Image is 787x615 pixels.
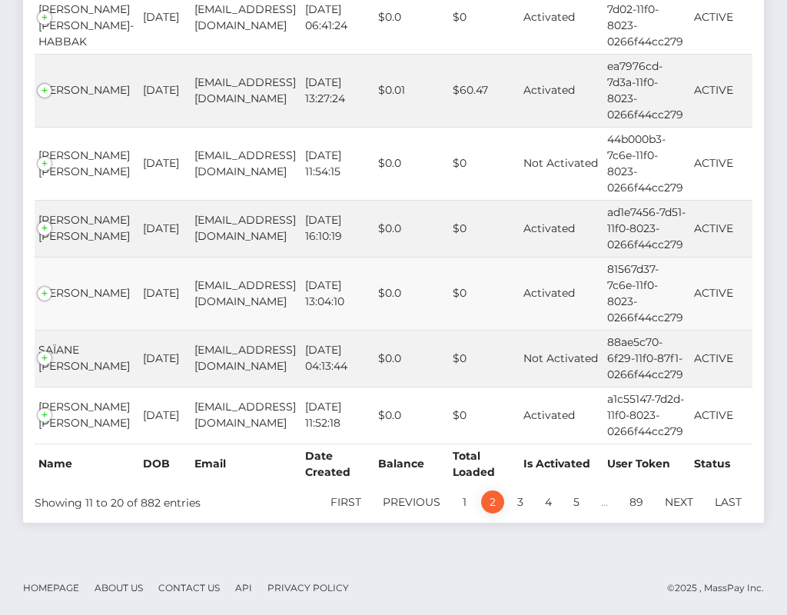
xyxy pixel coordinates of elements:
td: [DATE] [139,387,191,444]
div: © 2025 , MassPay Inc. [667,580,775,597]
td: [EMAIL_ADDRESS][DOMAIN_NAME] [191,200,301,257]
td: ACTIVE [690,330,752,387]
th: User Token [603,444,690,484]
td: [PERSON_NAME] [PERSON_NAME] [35,200,139,257]
td: $0 [449,257,520,330]
th: Email [191,444,301,484]
td: $0 [449,330,520,387]
th: Name [35,444,139,484]
td: [DATE] [139,330,191,387]
td: $0.0 [374,330,449,387]
td: [EMAIL_ADDRESS][DOMAIN_NAME] [191,387,301,444]
th: Status [690,444,752,484]
td: ACTIVE [690,257,752,330]
td: $0.0 [374,200,449,257]
a: API [229,576,258,600]
td: [PERSON_NAME] [35,257,139,330]
a: Last [706,490,750,514]
a: Next [656,490,702,514]
th: Balance [374,444,449,484]
a: Previous [374,490,449,514]
a: 89 [621,490,652,514]
a: 1 [453,490,477,514]
td: a1c55147-7d2d-11f0-8023-0266f44cc279 [603,387,690,444]
div: Showing 11 to 20 of 882 entries [35,489,320,511]
td: [DATE] 16:10:19 [301,200,375,257]
td: [PERSON_NAME] [PERSON_NAME] [35,127,139,200]
td: $0.0 [374,257,449,330]
td: $0 [449,387,520,444]
a: 4 [536,490,560,514]
td: Activated [520,387,603,444]
td: [EMAIL_ADDRESS][DOMAIN_NAME] [191,257,301,330]
td: [EMAIL_ADDRESS][DOMAIN_NAME] [191,127,301,200]
td: [DATE] 04:13:44 [301,330,375,387]
td: 81567d37-7c6e-11f0-8023-0266f44cc279 [603,257,690,330]
td: [DATE] [139,200,191,257]
td: [PERSON_NAME] [35,54,139,127]
a: 2 [481,490,504,514]
a: First [322,490,370,514]
td: SAÏANE [PERSON_NAME] [35,330,139,387]
a: Privacy Policy [261,576,355,600]
td: $0.0 [374,387,449,444]
a: 5 [565,490,588,514]
td: [DATE] 13:04:10 [301,257,375,330]
td: ea7976cd-7d3a-11f0-8023-0266f44cc279 [603,54,690,127]
td: 88ae5c70-6f29-11f0-87f1-0266f44cc279 [603,330,690,387]
td: Activated [520,54,603,127]
td: $0 [449,127,520,200]
a: About Us [88,576,149,600]
th: Is Activated [520,444,603,484]
td: [DATE] [139,54,191,127]
th: Date Created [301,444,375,484]
td: ACTIVE [690,200,752,257]
th: Total Loaded [449,444,520,484]
a: Homepage [17,576,85,600]
td: $60.47 [449,54,520,127]
a: 3 [509,490,532,514]
td: ad1e7456-7d51-11f0-8023-0266f44cc279 [603,200,690,257]
td: [DATE] 11:52:18 [301,387,375,444]
td: ACTIVE [690,54,752,127]
td: [DATE] 11:54:15 [301,127,375,200]
td: [DATE] [139,127,191,200]
td: $0.01 [374,54,449,127]
td: ACTIVE [690,387,752,444]
td: $0.0 [374,127,449,200]
td: [PERSON_NAME] [PERSON_NAME] [35,387,139,444]
td: Not Activated [520,127,603,200]
td: 44b000b3-7c6e-11f0-8023-0266f44cc279 [603,127,690,200]
td: ACTIVE [690,127,752,200]
td: Not Activated [520,330,603,387]
td: Activated [520,257,603,330]
td: [EMAIL_ADDRESS][DOMAIN_NAME] [191,54,301,127]
td: [EMAIL_ADDRESS][DOMAIN_NAME] [191,330,301,387]
td: Activated [520,200,603,257]
a: Contact Us [152,576,226,600]
td: $0 [449,200,520,257]
th: DOB [139,444,191,484]
td: [DATE] 13:27:24 [301,54,375,127]
td: [DATE] [139,257,191,330]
